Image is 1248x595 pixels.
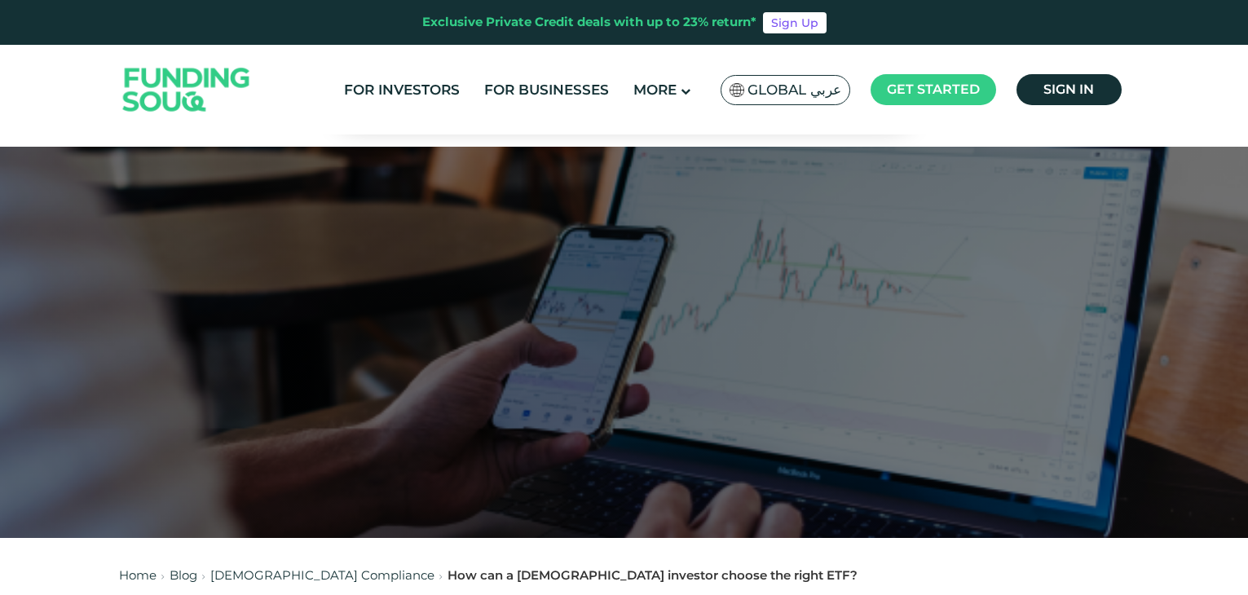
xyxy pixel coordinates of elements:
div: How can a [DEMOGRAPHIC_DATA] investor choose the right ETF? [448,566,858,585]
a: For Investors [340,77,464,104]
a: For Businesses [480,77,613,104]
span: Global عربي [747,81,841,99]
img: Logo [107,49,267,131]
a: Blog [170,567,197,583]
span: Sign in [1043,82,1094,97]
span: More [633,82,677,98]
div: Exclusive Private Credit deals with up to 23% return* [422,13,756,32]
a: Home [119,567,157,583]
span: Get started [887,82,980,97]
a: Sign in [1016,74,1122,105]
a: Sign Up [763,12,827,33]
img: SA Flag [730,83,744,97]
a: [DEMOGRAPHIC_DATA] Compliance [210,567,434,583]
